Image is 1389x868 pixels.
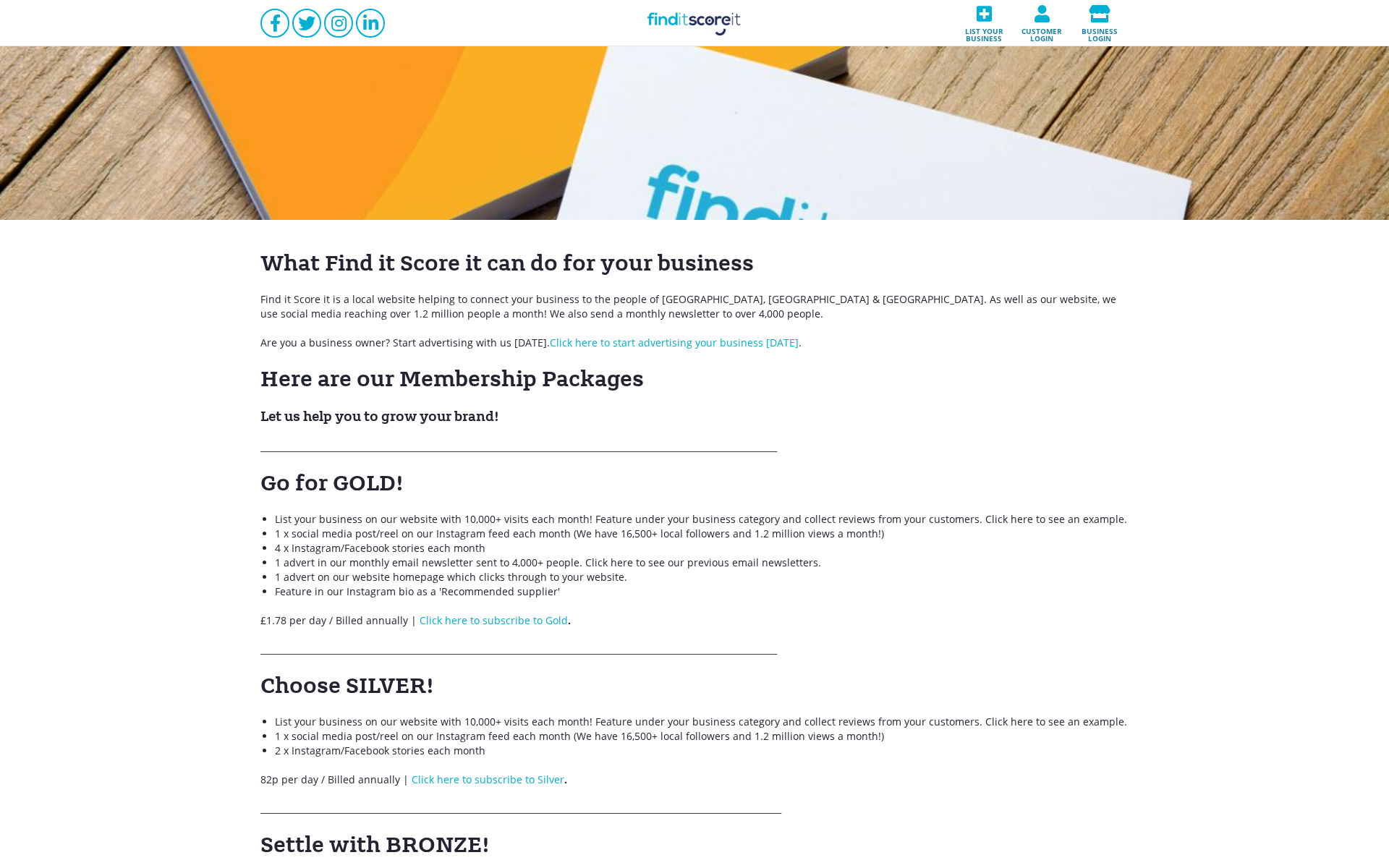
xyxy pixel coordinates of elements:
li: 1 advert on our website homepage which clicks through to your website. [275,570,1129,584]
a: Click here to see an example [985,512,1124,526]
h1: What Find it Score it can do for your business [260,249,1129,278]
a: Click here to see an example [985,715,1124,728]
li: 2 x Instagram/Facebook stories each month [275,744,1129,758]
li: 4 x Instagram/Facebook stories each month [275,541,1129,556]
h1: Here are our Membership Packages [260,365,1129,393]
p: _________________________________________________________________________________________________... [260,801,1129,816]
p: _________________________________________________________________________________________________... [260,642,1129,657]
p: _________________________________________________________________________________________________... [260,440,1129,454]
li: 1 x social media post/reel on our Instagram feed each month (We have 16,500+ local followers and ... [275,729,1129,744]
li: List your business on our website with 10,000+ visits each month! Feature under your business cat... [275,512,1129,527]
h2: Let us help you to grow your brand! [260,408,1129,425]
span: Business login [1075,22,1124,42]
p: Are you a business owner? Start advertising with us [DATE]. . [260,336,1129,350]
h1: Choose SILVER! [260,671,1129,700]
a: List your business [955,1,1013,46]
a: Business login [1071,1,1129,46]
a: Click here to subscribe to Silver [412,773,564,786]
li: List your business on our website with 10,000+ visits each month! Feature under your business cat... [275,715,1129,729]
strong: . [409,773,567,786]
h1: Go for GOLD! [260,469,1129,498]
span: Customer login [1017,22,1066,42]
strong: . [417,613,571,627]
li: 1 advert in our monthly email newsletter sent to 4,000+ people. . [275,556,1129,570]
li: 1 x social media post/reel on our Instagram feed each month (We have 16,500+ local followers and ... [275,527,1129,541]
li: Feature in our Instagram bio as a 'Recommended supplier' [275,584,1129,599]
a: Click here to subscribe to Gold [420,613,568,627]
p: £1.78 per day / Billed annually | [260,613,1129,628]
a: Customer login [1013,1,1071,46]
p: Find it Score it is a local website helping to connect your business to the people of [GEOGRAPHIC... [260,292,1129,321]
span: List your business [959,22,1008,42]
h1: Settle with BRONZE! [260,830,1129,859]
a: Click here to start advertising your business [DATE] [550,336,799,349]
a: Click here to see our previous email newsletters [585,556,818,569]
p: 82p per day / Billed annually | [260,773,1129,787]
